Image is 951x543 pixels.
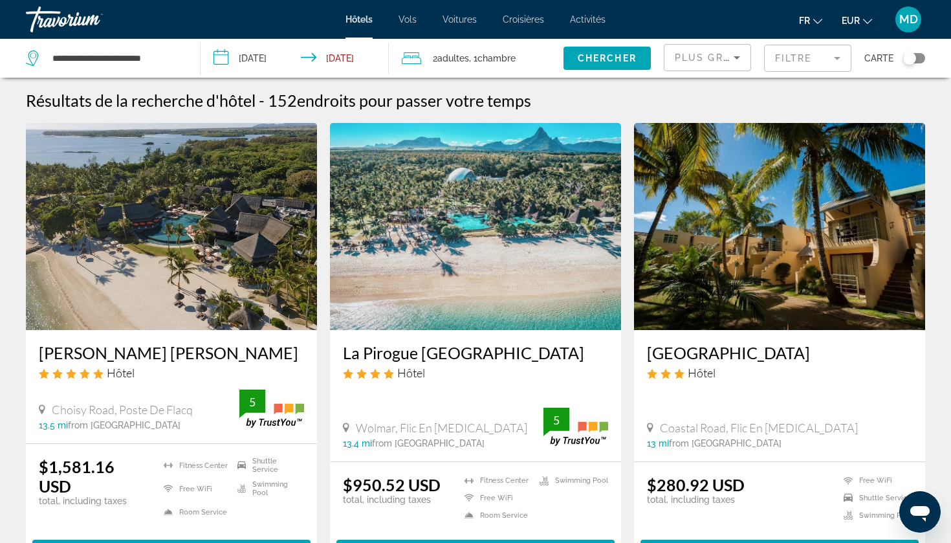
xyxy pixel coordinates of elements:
[842,11,872,30] button: Change currency
[259,91,265,110] span: -
[39,496,148,506] p: total, including taxes
[647,475,745,494] ins: $280.92 USD
[397,366,425,380] span: Hôtel
[503,14,544,25] a: Croisières
[26,3,155,36] a: Travorium
[634,123,925,330] img: Hotel image
[543,412,569,428] div: 5
[647,366,912,380] div: 3 star Hotel
[39,457,115,496] ins: $1,581.16 USD
[563,47,651,70] button: Chercher
[239,390,304,428] img: trustyou-badge.svg
[157,480,230,497] li: Free WiFi
[458,493,533,504] li: Free WiFi
[231,457,304,474] li: Shuttle Service
[52,403,193,417] span: Choisy Road, Poste De Flacq
[669,438,782,449] span: from [GEOGRAPHIC_DATA]
[330,123,621,330] img: Hotel image
[345,14,373,25] a: Hôtels
[799,16,810,26] span: fr
[443,14,477,25] a: Voitures
[647,494,745,505] p: total, including taxes
[356,421,527,435] span: Wolmar, Flic En [MEDICAL_DATA]
[458,475,533,486] li: Fitness Center
[477,53,516,63] span: Chambre
[893,52,925,64] button: Toggle map
[39,366,304,380] div: 5 star Hotel
[433,49,469,67] span: 2
[647,438,669,449] span: 13 mi
[107,366,135,380] span: Hôtel
[399,14,417,25] a: Vols
[343,475,441,494] ins: $950.52 USD
[675,50,740,65] mat-select: Sort by
[26,123,317,330] img: Hotel image
[343,494,441,505] p: total, including taxes
[578,53,637,63] span: Chercher
[343,366,608,380] div: 4 star Hotel
[268,91,531,110] h2: 152
[799,11,822,30] button: Change language
[231,480,304,497] li: Swimming Pool
[688,366,716,380] span: Hôtel
[389,39,563,78] button: Travelers: 2 adults, 0 children
[458,510,533,521] li: Room Service
[372,438,485,449] span: from [GEOGRAPHIC_DATA]
[647,343,912,362] a: [GEOGRAPHIC_DATA]
[68,420,180,430] span: from [GEOGRAPHIC_DATA]
[26,91,256,110] h1: Résultats de la recherche d'hôtel
[837,510,912,521] li: Swimming Pool
[837,493,912,504] li: Shuttle Service
[764,44,851,72] button: Filter
[675,52,829,63] span: Plus grandes économies
[157,504,230,520] li: Room Service
[343,343,608,362] a: La Pirogue [GEOGRAPHIC_DATA]
[864,49,893,67] span: Carte
[899,13,918,26] span: MD
[533,475,608,486] li: Swimming Pool
[543,408,608,446] img: trustyou-badge.svg
[570,14,606,25] a: Activités
[469,49,516,67] span: , 1
[891,6,925,33] button: User Menu
[239,394,265,410] div: 5
[437,53,469,63] span: Adultes
[297,91,531,110] span: endroits pour passer votre temps
[39,343,304,362] a: [PERSON_NAME] [PERSON_NAME]
[157,457,230,474] li: Fitness Center
[343,438,372,449] span: 13.4 mi
[842,16,860,26] span: EUR
[39,420,68,430] span: 13.5 mi
[660,421,858,435] span: Coastal Road, Flic En [MEDICAL_DATA]
[201,39,388,78] button: Check-in date: Oct 13, 2025 Check-out date: Oct 15, 2025
[837,475,912,486] li: Free WiFi
[899,491,941,533] iframe: Bouton de lancement de la fenêtre de messagerie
